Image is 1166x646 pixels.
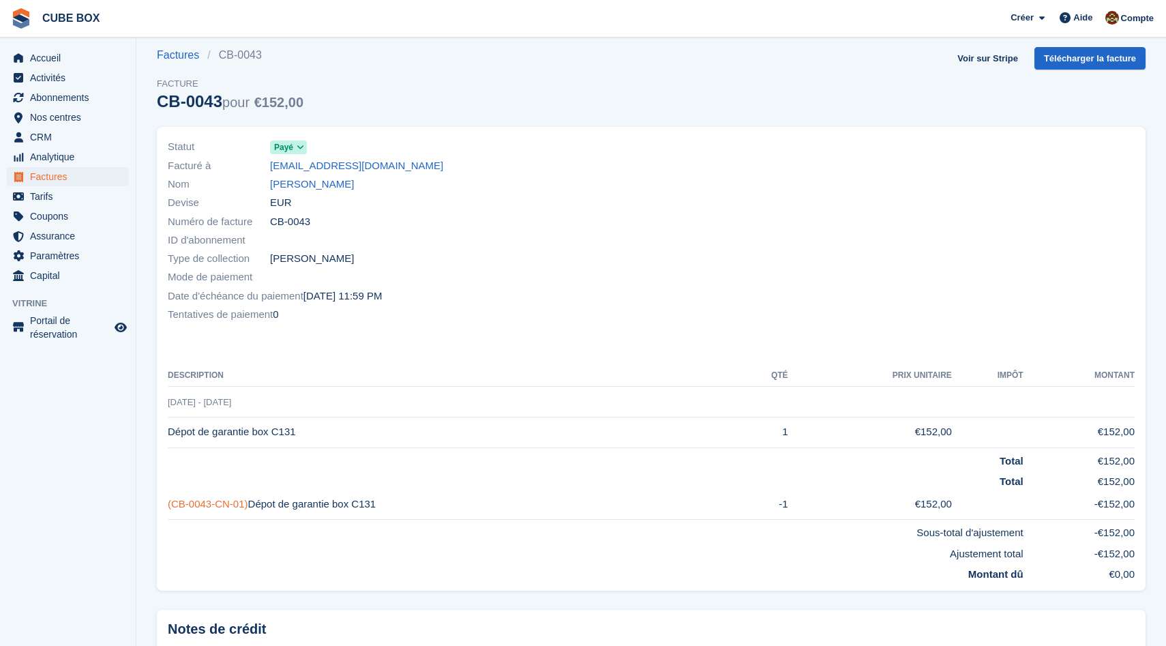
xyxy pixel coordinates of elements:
td: €152,00 [788,417,952,447]
a: menu [7,314,129,341]
span: Capital [30,266,112,285]
a: menu [7,207,129,226]
strong: Montant dû [968,568,1023,580]
span: Mode de paiement [168,269,270,285]
span: Assurance [30,226,112,246]
a: menu [7,246,129,265]
a: [PERSON_NAME] [270,177,354,192]
td: -1 [742,490,788,520]
span: Nos centres [30,108,112,127]
td: €152,00 [1023,417,1135,447]
span: Facture [157,77,303,91]
a: menu [7,167,129,186]
th: Montant [1023,365,1135,387]
strong: Total [1000,455,1023,467]
a: menu [7,68,129,87]
time: 2025-06-25 21:59:59 UTC [303,289,383,304]
td: €152,00 [788,490,952,520]
span: Activités [30,68,112,87]
span: Aide [1073,11,1092,25]
span: Numéro de facture [168,214,270,230]
span: Paramètres [30,246,112,265]
td: Ajustement total [168,541,1023,562]
td: Dépot de garantie box C131 [168,417,742,447]
span: Vitrine [12,297,136,310]
span: Tarifs [30,187,112,206]
div: CB-0043 [157,92,303,111]
th: Description [168,365,742,387]
a: menu [7,108,129,127]
a: menu [7,128,129,147]
a: menu [7,226,129,246]
th: Impôt [952,365,1023,387]
span: [PERSON_NAME] [270,251,354,267]
a: CUBE BOX [37,7,105,29]
img: stora-icon-8386f47178a22dfd0bd8f6a31ec36ba5ce8667c1dd55bd0f319d3a0aa187defe.svg [11,8,31,29]
span: Type de collection [168,251,270,267]
img: alex soubira [1105,11,1119,25]
span: Analytique [30,147,112,166]
span: Date d'échéance du paiement [168,289,303,304]
a: Voir sur Stripe [952,47,1023,70]
td: -€152,00 [1023,520,1135,541]
span: Tentatives de paiement [168,307,273,323]
span: Créer [1011,11,1034,25]
span: Facturé à [168,158,270,174]
span: 0 [273,307,278,323]
td: €152,00 [1023,447,1135,469]
td: -€152,00 [1023,541,1135,562]
span: Accueil [30,48,112,68]
span: Nom [168,177,270,192]
a: menu [7,187,129,206]
strong: Total [1000,475,1023,487]
span: Factures [30,167,112,186]
td: Dépot de garantie box C131 [168,490,742,520]
td: Sous-total d'ajustement [168,520,1023,541]
span: Coupons [30,207,112,226]
span: CB-0043 [270,214,310,230]
h2: Notes de crédit [168,621,1135,638]
span: Compte [1121,12,1154,25]
span: Payé [274,141,293,153]
a: Payé [270,139,307,155]
span: ID d'abonnement [168,233,270,248]
span: €152,00 [254,95,303,110]
span: pour [222,95,250,110]
span: Devise [168,195,270,211]
span: Statut [168,139,270,155]
nav: breadcrumbs [157,47,303,63]
span: CRM [30,128,112,147]
a: menu [7,88,129,107]
td: -€152,00 [1023,490,1135,520]
a: [EMAIL_ADDRESS][DOMAIN_NAME] [270,158,443,174]
td: €152,00 [1023,469,1135,490]
a: Factures [157,47,207,63]
td: 1 [742,417,788,447]
a: menu [7,266,129,285]
span: [DATE] - [DATE] [168,397,231,407]
span: Abonnements [30,88,112,107]
td: €0,00 [1023,561,1135,583]
a: menu [7,147,129,166]
a: (CB-0043-CN-01) [168,498,248,510]
span: Portail de réservation [30,314,112,341]
th: Prix unitaire [788,365,952,387]
a: Télécharger la facture [1034,47,1146,70]
th: Qté [742,365,788,387]
a: Boutique d'aperçu [113,319,129,336]
span: EUR [270,195,292,211]
a: menu [7,48,129,68]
